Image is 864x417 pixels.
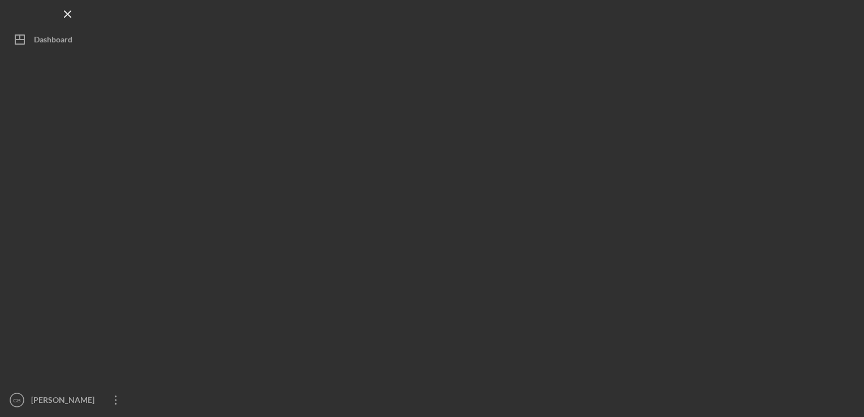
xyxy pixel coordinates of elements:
[13,397,20,403] text: CB
[34,28,72,54] div: Dashboard
[6,28,130,51] button: Dashboard
[28,389,102,414] div: [PERSON_NAME]
[6,389,130,411] button: CB[PERSON_NAME]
